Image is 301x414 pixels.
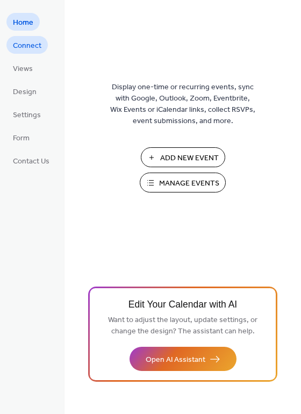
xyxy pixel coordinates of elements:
span: Want to adjust the layout, update settings, or change the design? The assistant can help. [108,313,257,339]
a: Views [6,59,39,77]
span: Contact Us [13,156,49,167]
a: Contact Us [6,152,56,169]
span: Home [13,17,33,28]
button: Manage Events [140,173,226,192]
a: Connect [6,36,48,54]
span: Display one-time or recurring events, sync with Google, Outlook, Zoom, Eventbrite, Wix Events or ... [110,82,255,127]
a: Settings [6,105,47,123]
button: Add New Event [141,147,225,167]
span: Views [13,63,33,75]
span: Manage Events [159,178,219,189]
span: Open AI Assistant [146,354,205,366]
a: Home [6,13,40,31]
span: Form [13,133,30,144]
button: Open AI Assistant [130,347,236,371]
span: Add New Event [160,153,219,164]
a: Form [6,129,36,146]
span: Connect [13,40,41,52]
a: Design [6,82,43,100]
span: Settings [13,110,41,121]
span: Edit Your Calendar with AI [130,297,236,312]
span: Design [13,87,37,98]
